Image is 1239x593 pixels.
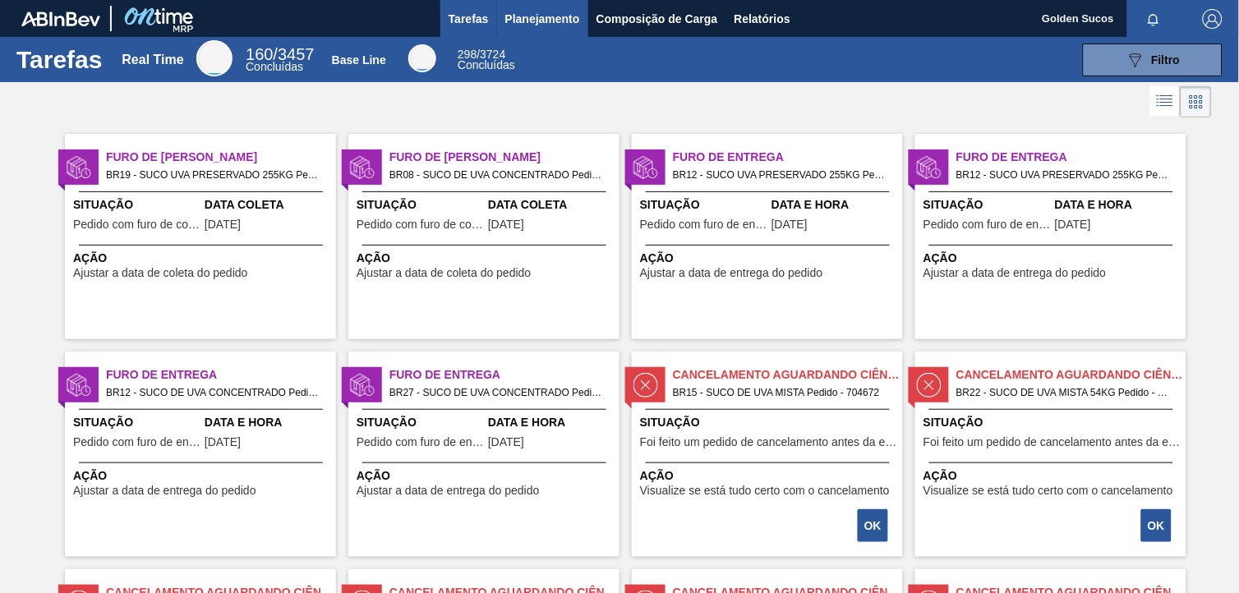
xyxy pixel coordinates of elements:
span: Visualize se está tudo certo com o cancelamento [640,485,890,497]
span: Data e Hora [1055,196,1182,214]
button: OK [858,509,888,542]
div: Visão em Lista [1150,86,1181,117]
img: TNhmsLtSVTkK8tSr43FrP2fwEKptu5GPRR3wAAAABJRU5ErkJggg== [21,11,100,26]
img: status [633,155,658,180]
span: Ação [73,250,332,267]
span: Furo de Entrega [673,149,903,166]
span: Pedido com furo de entrega [73,436,200,448]
span: Planejamento [505,9,580,29]
h1: Tarefas [16,50,103,69]
div: Completar tarefa: 30254956 [859,508,890,544]
img: status [633,373,658,398]
span: Ação [923,250,1182,267]
img: Logout [1203,9,1223,29]
span: Ajustar a data de entrega do pedido [357,485,540,497]
span: Data e Hora [205,414,332,431]
span: BR19 - SUCO UVA PRESERVADO 255KG Pedido - 2017670 [106,166,323,184]
span: 23/09/2025, [205,436,241,448]
span: Ajustar a data de coleta do pedido [357,267,532,279]
img: status [917,373,942,398]
span: Data Coleta [488,196,615,214]
button: Notificações [1127,7,1180,30]
span: 22/09/2025, [488,436,524,448]
span: 160 [246,45,273,63]
span: Ação [73,467,332,485]
span: Situação [923,414,1182,431]
img: status [350,155,375,180]
div: Real Time [122,53,183,67]
span: Ajustar a data de entrega do pedido [923,267,1107,279]
span: Furo de Entrega [956,149,1186,166]
span: Relatórios [735,9,790,29]
span: Filtro [1152,53,1181,67]
span: BR12 - SUCO DE UVA CONCENTRADO Pedido - 2030890 [106,384,323,402]
div: Base Line [408,44,436,72]
img: status [67,155,91,180]
span: BR27 - SUCO DE UVA CONCENTRADO Pedido - 2030892 [389,384,606,402]
span: Ação [923,467,1182,485]
img: status [917,155,942,180]
div: Base Line [458,49,515,71]
span: Situação [73,196,200,214]
div: Completar tarefa: 30254984 [1143,508,1173,544]
span: Pedido com furo de entrega [640,218,767,231]
span: Ação [640,250,899,267]
span: Pedido com furo de coleta [357,218,484,231]
span: Foi feito um pedido de cancelamento antes da etapa de aguardando faturamento [923,436,1182,448]
span: Data e Hora [771,196,899,214]
div: Visão em Cards [1181,86,1212,117]
span: Pedido com furo de coleta [73,218,200,231]
span: Situação [357,414,484,431]
span: Situação [923,196,1051,214]
span: Visualize se está tudo certo com o cancelamento [923,485,1173,497]
button: OK [1141,509,1172,542]
button: Filtro [1083,44,1223,76]
span: Furo de Entrega [106,366,336,384]
div: Real Time [196,40,233,76]
span: Foi feito um pedido de cancelamento antes da etapa de aguardando faturamento [640,436,899,448]
img: status [67,373,91,398]
span: Concluídas [458,58,515,71]
span: Situação [357,196,484,214]
span: / 3724 [458,48,505,61]
span: BR12 - SUCO UVA PRESERVADO 255KG Pedido - 1981391 [673,166,890,184]
span: Furo de Coleta [106,149,336,166]
span: Cancelamento aguardando ciência [673,366,903,384]
span: BR08 - SUCO DE UVA CONCENTRADO Pedido - 2037934 [389,166,606,184]
span: 01/10/2025 [488,218,524,231]
span: Situação [640,414,899,431]
span: Ação [357,250,615,267]
span: Ajustar a data de coleta do pedido [73,267,248,279]
span: Furo de Entrega [389,366,619,384]
span: BR22 - SUCO DE UVA MISTA 54KG Pedido - 560507 [956,384,1173,402]
span: 15/09/2025, [771,218,808,231]
span: Situação [73,414,200,431]
span: Furo de Coleta [389,149,619,166]
img: status [350,373,375,398]
div: Base Line [332,53,386,67]
div: Real Time [246,48,314,72]
span: 03/09/2025 [205,218,241,231]
span: Cancelamento aguardando ciência [956,366,1186,384]
span: Composição de Carga [596,9,718,29]
span: / 3457 [246,45,314,63]
span: BR15 - SUCO DE UVA MISTA Pedido - 704672 [673,384,890,402]
span: BR12 - SUCO UVA PRESERVADO 255KG Pedido - 1990795 [956,166,1173,184]
span: 15/09/2025, [1055,218,1091,231]
span: Ajustar a data de entrega do pedido [640,267,823,279]
span: Data Coleta [205,196,332,214]
span: Pedido com furo de entrega [357,436,484,448]
span: Data e Hora [488,414,615,431]
span: Situação [640,196,767,214]
span: 298 [458,48,477,61]
span: Concluídas [246,60,303,73]
span: Ação [640,467,899,485]
span: Ação [357,467,615,485]
span: Tarefas [449,9,489,29]
span: Ajustar a data de entrega do pedido [73,485,256,497]
span: Pedido com furo de entrega [923,218,1051,231]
